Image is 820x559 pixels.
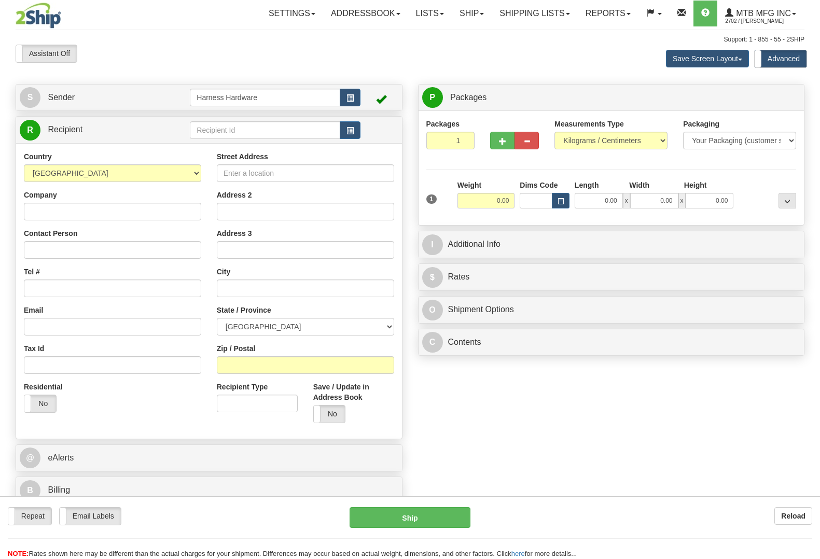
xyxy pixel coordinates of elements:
iframe: chat widget [796,227,819,332]
label: Width [629,180,649,190]
a: Addressbook [323,1,408,26]
span: Packages [450,93,487,102]
label: Country [24,151,52,162]
a: P Packages [422,87,801,108]
input: Recipient Id [190,121,340,139]
input: Sender Id [190,89,340,106]
label: Assistant Off [16,45,77,62]
span: MTB MFG INC [733,9,791,18]
label: No [314,406,345,422]
label: Packaging [683,119,719,129]
span: 2702 / [PERSON_NAME] [725,16,803,26]
button: Reload [774,507,812,525]
label: Address 2 [217,190,252,200]
label: Repeat [8,508,51,524]
b: Reload [781,512,805,520]
a: S Sender [20,87,190,108]
a: Ship [452,1,492,26]
span: x [678,193,686,208]
a: OShipment Options [422,299,801,320]
input: Enter a location [217,164,394,182]
span: Sender [48,93,75,102]
label: Weight [457,180,481,190]
span: x [623,193,630,208]
span: eAlerts [48,453,74,462]
label: Contact Person [24,228,77,239]
label: City [217,267,230,277]
div: ... [779,193,796,208]
span: O [422,300,443,320]
label: Zip / Postal [217,343,256,354]
label: Advanced [755,50,807,67]
a: CContents [422,332,801,353]
label: Length [575,180,599,190]
label: Save / Update in Address Book [313,382,394,402]
label: No [24,395,56,412]
button: Save Screen Layout [666,50,749,67]
span: @ [20,448,40,468]
span: C [422,332,443,353]
label: Tax Id [24,343,44,354]
a: Settings [261,1,323,26]
label: Dims Code [520,180,558,190]
a: B Billing [20,480,398,501]
span: I [422,234,443,255]
a: Lists [408,1,452,26]
a: IAdditional Info [422,234,801,255]
button: Ship [350,507,470,528]
span: P [422,87,443,108]
a: @ eAlerts [20,448,398,469]
span: $ [422,267,443,288]
span: NOTE: [8,550,29,557]
span: 1 [426,194,437,204]
label: Measurements Type [554,119,624,129]
label: Height [684,180,707,190]
label: Street Address [217,151,268,162]
a: Reports [578,1,638,26]
img: logo2702.jpg [16,3,61,29]
label: State / Province [217,305,271,315]
a: Shipping lists [492,1,577,26]
span: Recipient [48,125,82,134]
label: Email Labels [60,508,121,524]
a: R Recipient [20,119,171,141]
label: Residential [24,382,63,392]
a: MTB MFG INC 2702 / [PERSON_NAME] [717,1,804,26]
div: Support: 1 - 855 - 55 - 2SHIP [16,35,804,44]
label: Company [24,190,57,200]
label: Packages [426,119,460,129]
a: $Rates [422,267,801,288]
span: R [20,120,40,141]
span: S [20,87,40,108]
span: Billing [48,485,70,494]
label: Tel # [24,267,40,277]
span: B [20,480,40,501]
label: Email [24,305,43,315]
label: Recipient Type [217,382,268,392]
a: here [511,550,525,557]
label: Address 3 [217,228,252,239]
